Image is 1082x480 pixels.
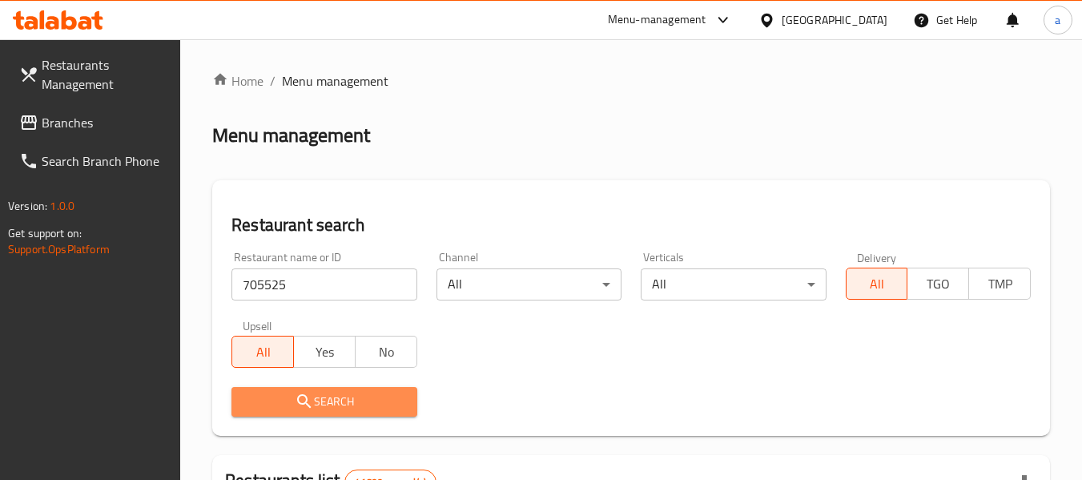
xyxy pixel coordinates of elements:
button: All [231,336,294,368]
label: Upsell [243,320,272,331]
span: No [362,341,411,364]
span: Yes [300,341,349,364]
a: Support.OpsPlatform [8,239,110,260]
button: Yes [293,336,356,368]
input: Search for restaurant name or ID.. [231,268,416,301]
h2: Restaurant search [231,213,1031,237]
span: All [853,272,902,296]
span: TGO [914,272,963,296]
a: Branches [6,103,181,142]
span: 1.0.0 [50,196,74,216]
span: Menu management [282,71,388,91]
span: All [239,341,288,364]
li: / [270,71,276,91]
button: Search [231,387,416,417]
a: Restaurants Management [6,46,181,103]
button: All [846,268,908,300]
label: Delivery [857,252,897,263]
span: Search [244,392,404,412]
span: Branches [42,113,168,132]
div: Menu-management [608,10,706,30]
span: Version: [8,196,47,216]
a: Home [212,71,263,91]
button: TMP [968,268,1031,300]
a: Search Branch Phone [6,142,181,180]
span: Get support on: [8,223,82,244]
span: Search Branch Phone [42,151,168,171]
span: a [1055,11,1060,29]
button: TGO [907,268,969,300]
button: No [355,336,417,368]
span: Restaurants Management [42,55,168,94]
h2: Menu management [212,123,370,148]
nav: breadcrumb [212,71,1050,91]
div: [GEOGRAPHIC_DATA] [782,11,887,29]
div: All [641,268,826,301]
div: All [436,268,621,301]
span: TMP [975,272,1024,296]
